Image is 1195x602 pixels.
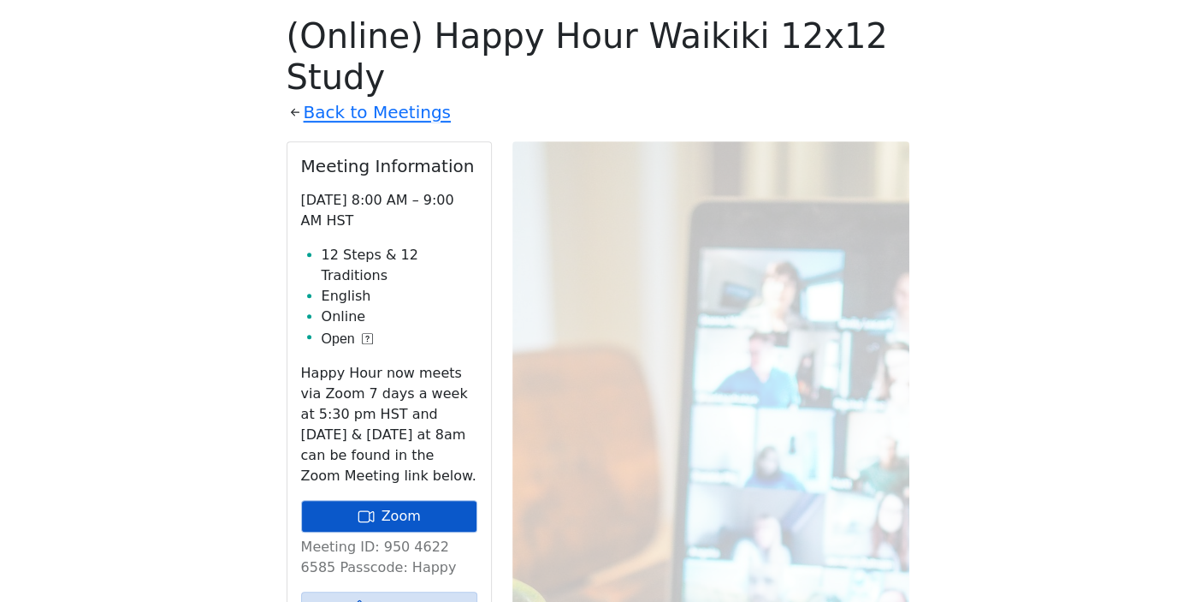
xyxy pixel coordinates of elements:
a: Back to Meetings [304,98,451,128]
a: Zoom [301,500,477,533]
p: [DATE] 8:00 AM – 9:00 AM HST [301,190,477,231]
li: Online [322,307,477,327]
button: Open [322,329,373,349]
li: 12 Steps & 12 Traditions [322,245,477,286]
p: Meeting ID: 950 4622 6585 Passcode: Happy [301,537,477,578]
li: English [322,286,477,307]
p: Happy Hour now meets via Zoom 7 days a week at 5:30 pm HST and [DATE] & [DATE] at 8am can be foun... [301,363,477,486]
h1: (Online) Happy Hour Waikiki 12x12 Study [287,15,909,98]
h2: Meeting Information [301,156,477,176]
span: Open [322,329,355,349]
